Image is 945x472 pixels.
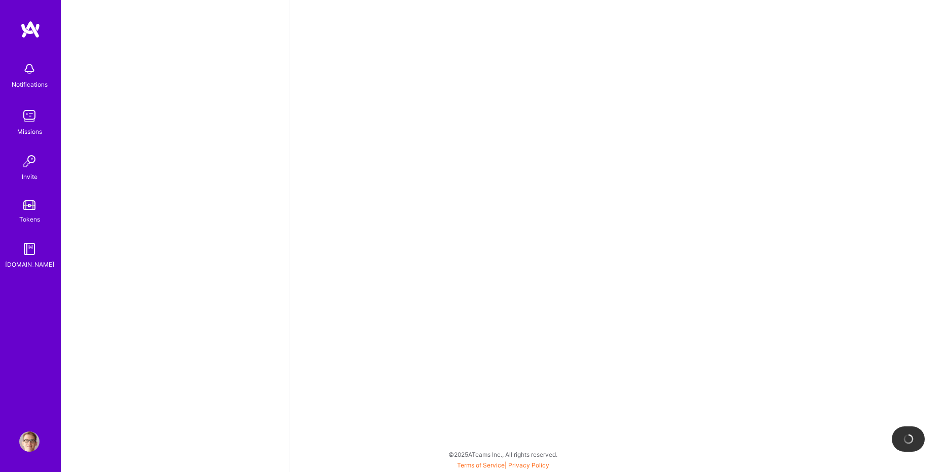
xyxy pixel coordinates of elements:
[22,171,37,182] div: Invite
[17,431,42,452] a: User Avatar
[20,20,41,39] img: logo
[457,461,549,469] span: |
[61,442,945,467] div: © 2025 ATeams Inc., All rights reserved.
[19,214,40,225] div: Tokens
[19,239,40,259] img: guide book
[19,59,40,79] img: bell
[23,200,35,210] img: tokens
[17,126,42,137] div: Missions
[901,432,915,446] img: loading
[12,79,48,90] div: Notifications
[19,151,40,171] img: Invite
[5,259,54,270] div: [DOMAIN_NAME]
[457,461,505,469] a: Terms of Service
[508,461,549,469] a: Privacy Policy
[19,106,40,126] img: teamwork
[19,431,40,452] img: User Avatar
